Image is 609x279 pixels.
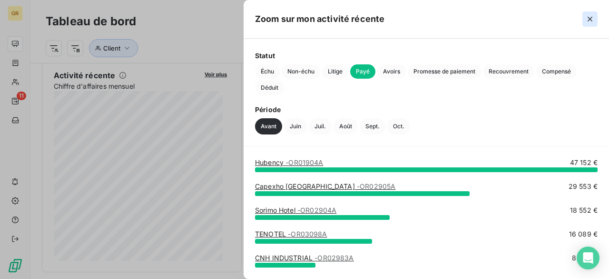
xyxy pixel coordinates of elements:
span: - OR02983A [314,254,354,262]
span: - OR02905A [357,182,395,190]
button: Avoirs [377,64,406,79]
span: 29 553 € [569,182,598,191]
span: 8 344 € [572,253,598,263]
span: 47 152 € [570,158,598,167]
button: Déduit [255,81,284,95]
button: Août [334,118,358,134]
button: Juil. [309,118,332,134]
button: Payé [350,64,375,79]
div: Open Intercom Messenger [577,247,599,269]
a: Capexho [GEOGRAPHIC_DATA] [255,182,395,190]
span: - OR02904A [297,206,336,214]
span: - OR03098A [288,230,327,238]
a: CNH INDUSTRIAL [255,254,354,262]
span: 18 552 € [570,206,598,215]
a: TENOTEL [255,230,327,238]
button: Avant [255,118,282,134]
button: Oct. [387,118,410,134]
a: Sorimo Hotel [255,206,336,214]
button: Non-échu [282,64,320,79]
span: Période [255,104,598,114]
button: Échu [255,64,280,79]
button: Promesse de paiement [408,64,481,79]
a: Hubency [255,158,324,166]
button: Recouvrement [483,64,534,79]
button: Compensé [536,64,577,79]
h5: Zoom sur mon activité récente [255,12,384,26]
button: Litige [322,64,348,79]
span: - OR01904A [285,158,323,166]
button: Sept. [360,118,385,134]
span: 16 089 € [569,229,598,239]
span: Statut [255,51,598,61]
button: Juin [284,118,307,134]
